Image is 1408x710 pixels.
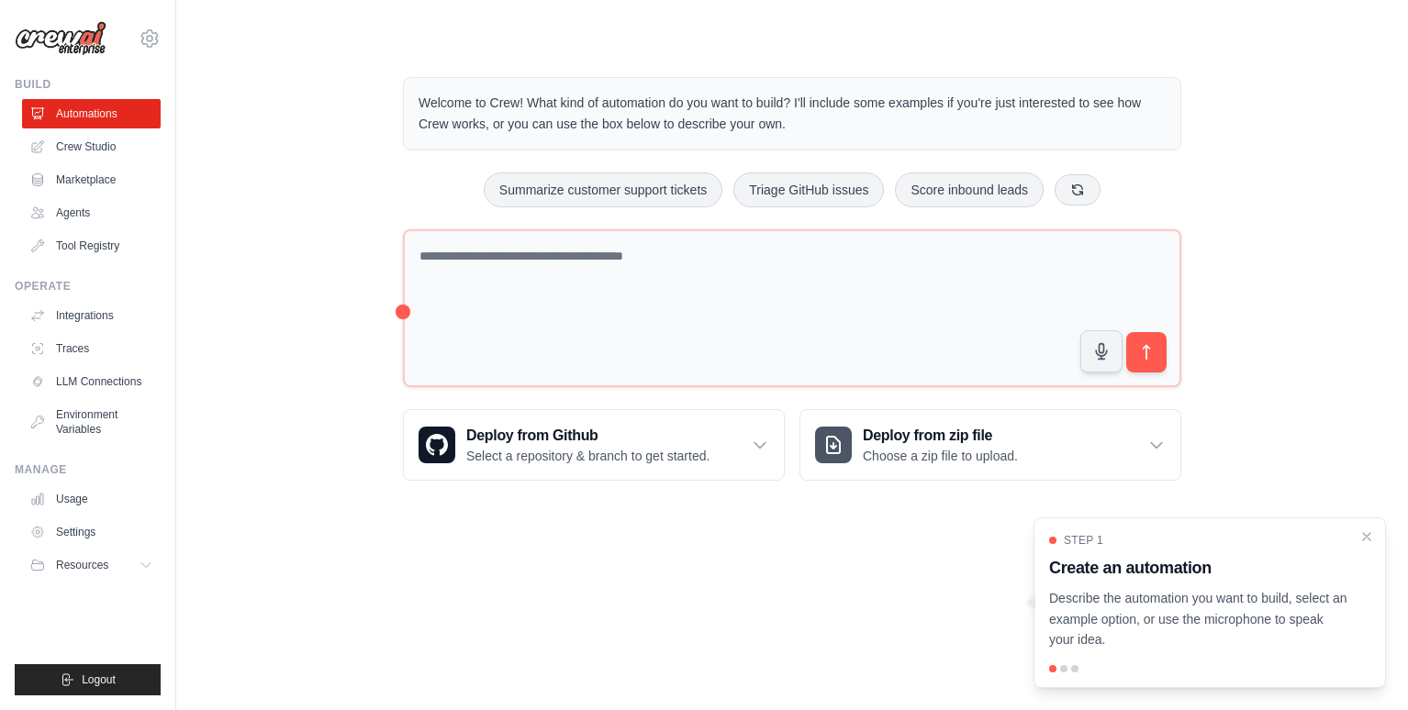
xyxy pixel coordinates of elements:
button: Triage GitHub issues [733,172,884,207]
h3: Create an automation [1049,555,1348,581]
a: Traces [22,334,161,363]
div: Build [15,77,161,92]
span: Logout [82,672,116,687]
img: Logo [15,21,106,56]
h3: Deploy from Github [466,425,710,447]
p: Select a repository & branch to get started. [466,447,710,465]
button: Close walkthrough [1359,529,1374,544]
p: Choose a zip file to upload. [863,447,1018,465]
a: Agents [22,198,161,227]
span: Step 1 [1064,533,1103,548]
a: Integrations [22,301,161,330]
a: Usage [22,484,161,514]
button: Summarize customer support tickets [484,172,722,207]
a: Settings [22,517,161,547]
button: Resources [22,550,161,580]
p: Describe the automation you want to build, select an example option, or use the microphone to spe... [1049,588,1348,650]
button: Logout [15,664,161,695]
a: LLM Connections [22,367,161,396]
a: Tool Registry [22,231,161,261]
div: Manage [15,462,161,477]
a: Marketplace [22,165,161,194]
button: Score inbound leads [895,172,1044,207]
span: Resources [56,558,108,572]
a: Automations [22,99,161,128]
p: Welcome to Crew! What kind of automation do you want to build? I'll include some examples if you'... [419,93,1166,135]
a: Environment Variables [22,400,161,444]
div: Operate [15,279,161,294]
a: Crew Studio [22,132,161,161]
h3: Deploy from zip file [863,425,1018,447]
